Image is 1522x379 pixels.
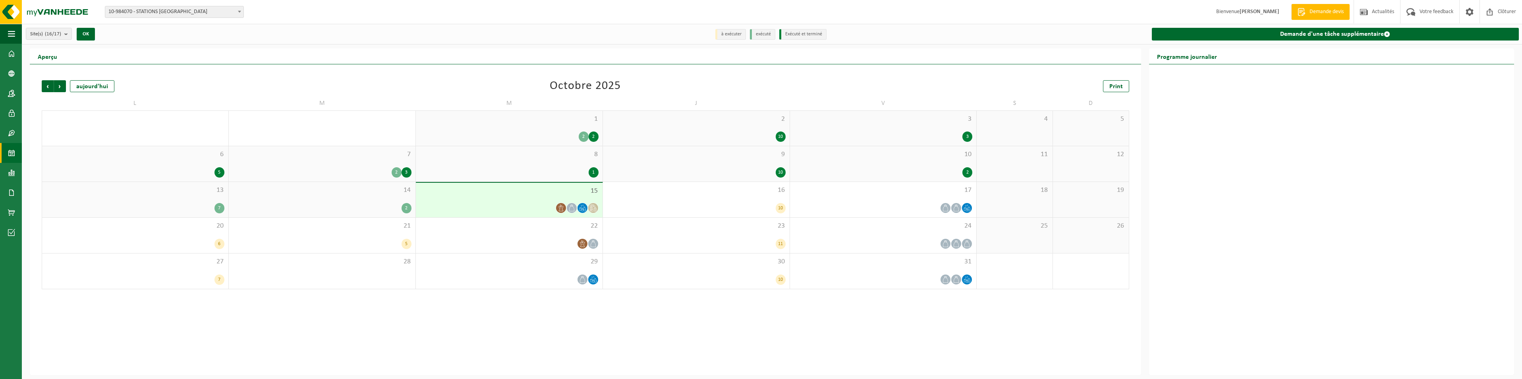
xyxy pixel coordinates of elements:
[776,131,786,142] div: 10
[77,28,95,41] button: OK
[794,257,973,266] span: 31
[420,222,599,230] span: 22
[214,275,224,285] div: 7
[794,115,973,124] span: 3
[46,186,224,195] span: 13
[420,115,599,124] span: 1
[790,96,977,110] td: V
[1152,28,1519,41] a: Demande d'une tâche supplémentaire
[214,203,224,213] div: 7
[1308,8,1346,16] span: Demande devis
[233,222,411,230] span: 21
[1103,80,1129,92] a: Print
[715,29,746,40] li: à exécuter
[229,96,416,110] td: M
[776,275,786,285] div: 10
[214,167,224,178] div: 5
[607,222,786,230] span: 23
[1109,83,1123,90] span: Print
[1057,115,1125,124] span: 5
[1053,96,1129,110] td: D
[981,222,1049,230] span: 25
[589,167,599,178] div: 1
[981,186,1049,195] span: 18
[550,80,621,92] div: Octobre 2025
[105,6,243,17] span: 10-984070 - STATIONS CHARLEROI
[1057,186,1125,195] span: 19
[233,257,411,266] span: 28
[579,131,589,142] div: 2
[46,150,224,159] span: 6
[420,150,599,159] span: 8
[607,115,786,124] span: 2
[54,80,66,92] span: Suivant
[42,80,54,92] span: Précédent
[776,167,786,178] div: 10
[233,186,411,195] span: 14
[30,48,65,64] h2: Aperçu
[105,6,244,18] span: 10-984070 - STATIONS CHARLEROI
[779,29,827,40] li: Exécuté et terminé
[794,186,973,195] span: 17
[750,29,775,40] li: exécuté
[26,28,72,40] button: Site(s)(16/17)
[1291,4,1350,20] a: Demande devis
[1057,150,1125,159] span: 12
[214,239,224,249] div: 6
[402,167,411,178] div: 3
[776,239,786,249] div: 11
[981,115,1049,124] span: 4
[607,150,786,159] span: 9
[233,150,411,159] span: 7
[1149,48,1225,64] h2: Programme journalier
[794,150,973,159] span: 10
[607,186,786,195] span: 16
[402,203,411,213] div: 2
[962,131,972,142] div: 3
[794,222,973,230] span: 24
[603,96,790,110] td: J
[416,96,603,110] td: M
[607,257,786,266] span: 30
[392,167,402,178] div: 2
[46,222,224,230] span: 20
[1240,9,1279,15] strong: [PERSON_NAME]
[70,80,114,92] div: aujourd'hui
[420,187,599,195] span: 15
[30,28,61,40] span: Site(s)
[45,31,61,37] count: (16/17)
[977,96,1053,110] td: S
[589,131,599,142] div: 2
[420,257,599,266] span: 29
[776,203,786,213] div: 10
[1057,222,1125,230] span: 26
[42,96,229,110] td: L
[981,150,1049,159] span: 11
[402,239,411,249] div: 5
[962,167,972,178] div: 2
[46,257,224,266] span: 27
